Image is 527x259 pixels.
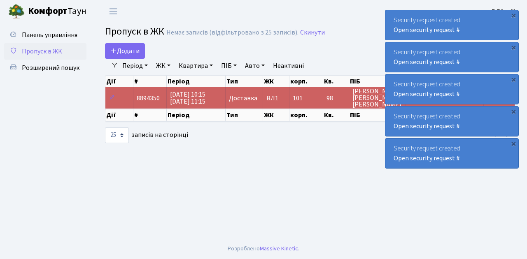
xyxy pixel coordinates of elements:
[349,109,406,121] th: ПІБ
[167,76,226,87] th: Період
[266,95,285,102] span: ВЛ1
[119,59,151,73] a: Період
[105,24,164,39] span: Пропуск в ЖК
[509,75,518,83] div: ×
[263,76,289,87] th: ЖК
[509,43,518,51] div: ×
[4,60,86,76] a: Розширений пошук
[28,5,68,18] b: Комфорт
[22,30,77,39] span: Панель управління
[349,76,406,87] th: ПІБ
[385,42,518,72] div: Security request created
[105,127,129,143] select: записів на сторінці
[133,76,167,87] th: #
[289,76,323,87] th: корп.
[105,109,133,121] th: Дії
[394,90,460,99] a: Open security request #
[229,95,257,102] span: Доставка
[153,59,174,73] a: ЖК
[326,95,345,102] span: 98
[22,47,62,56] span: Пропуск в ЖК
[385,74,518,104] div: Security request created
[105,127,188,143] label: записів на сторінці
[509,139,518,148] div: ×
[105,43,145,59] a: Додати
[4,43,86,60] a: Пропуск в ЖК
[137,94,160,103] span: 8894350
[103,5,124,18] button: Переключити навігацію
[263,109,289,121] th: ЖК
[4,27,86,43] a: Панель управління
[105,76,133,87] th: Дії
[133,109,167,121] th: #
[226,109,263,121] th: Тип
[228,244,299,253] div: Розроблено .
[509,107,518,116] div: ×
[300,29,325,37] a: Скинути
[293,94,303,103] span: 101
[394,122,460,131] a: Open security request #
[394,58,460,67] a: Open security request #
[394,25,460,35] a: Open security request #
[167,109,226,121] th: Період
[289,109,323,121] th: корп.
[8,3,25,20] img: logo.png
[270,59,307,73] a: Неактивні
[28,5,86,18] span: Таун
[385,139,518,168] div: Security request created
[110,46,140,55] span: Додати
[492,7,517,16] a: ВЛ2 -. К.
[226,76,263,87] th: Тип
[509,11,518,19] div: ×
[260,244,298,253] a: Massive Kinetic
[166,29,298,37] div: Немає записів (відфільтровано з 25 записів).
[218,59,240,73] a: ПІБ
[323,76,349,87] th: Кв.
[385,106,518,136] div: Security request created
[352,88,402,108] span: [PERSON_NAME] [PERSON_NAME] [PERSON_NAME]
[22,63,79,72] span: Розширений пошук
[323,109,349,121] th: Кв.
[170,90,205,106] span: [DATE] 10:15 [DATE] 11:15
[242,59,268,73] a: Авто
[394,154,460,163] a: Open security request #
[175,59,216,73] a: Квартира
[385,10,518,40] div: Security request created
